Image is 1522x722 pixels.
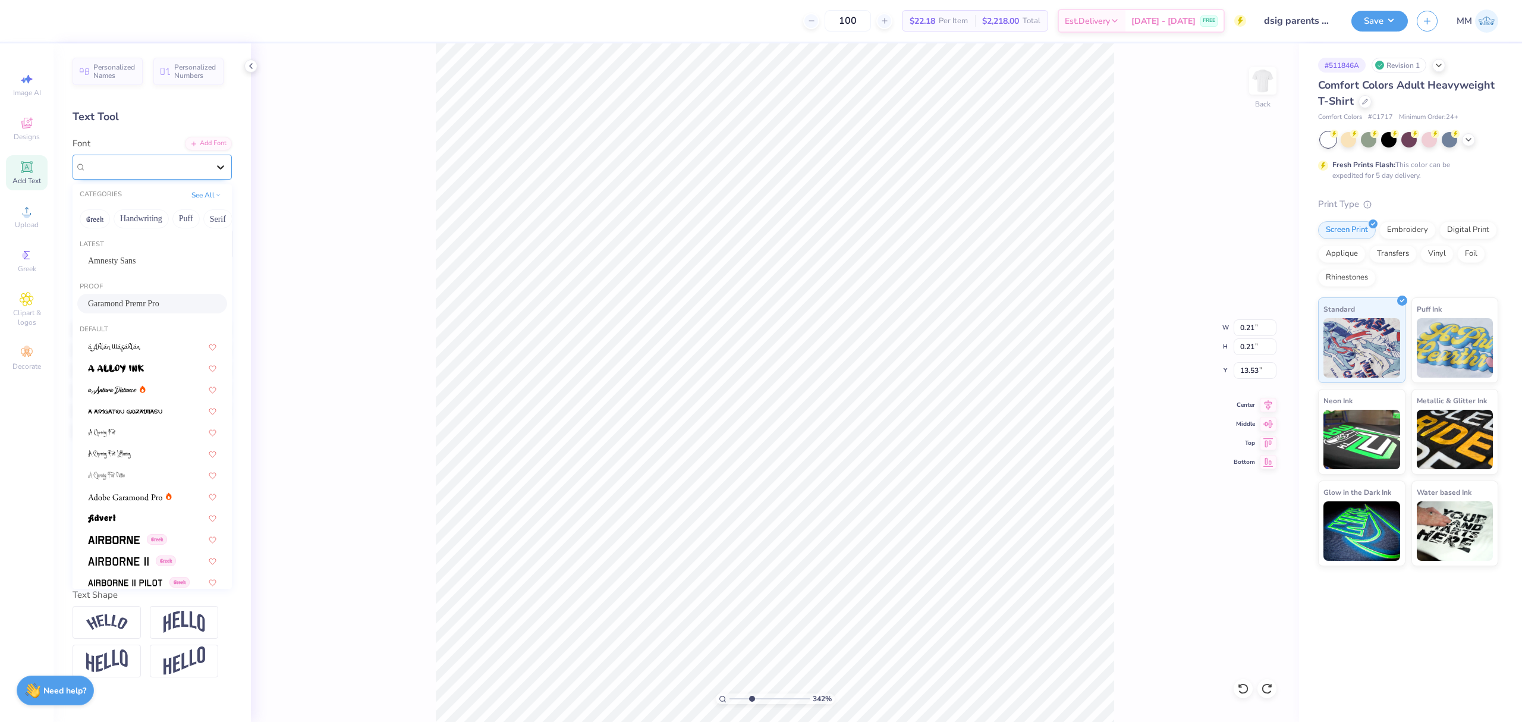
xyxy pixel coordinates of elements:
[1332,160,1395,169] strong: Fresh Prints Flash:
[163,611,205,633] img: Arch
[1023,15,1040,27] span: Total
[86,649,128,673] img: Flag
[1368,112,1393,123] span: # C1717
[88,365,144,373] img: a Alloy Ink
[1255,9,1342,33] input: Untitled Design
[1318,269,1376,287] div: Rhinestones
[156,555,176,566] span: Greek
[1323,318,1400,378] img: Standard
[1323,486,1391,498] span: Glow in the Dark Ink
[1399,112,1458,123] span: Minimum Order: 24 +
[88,429,116,437] img: A Charming Font
[169,577,190,588] span: Greek
[813,693,832,704] span: 342 %
[15,220,39,230] span: Upload
[88,557,149,566] img: Airborne II
[88,493,162,501] img: Adobe Garamond Pro
[1417,303,1442,315] span: Puff Ink
[147,534,167,545] span: Greek
[6,308,48,327] span: Clipart & logos
[73,325,232,335] div: Default
[982,15,1019,27] span: $2,218.00
[88,472,125,480] img: A Charming Font Outline
[1318,58,1366,73] div: # 511846A
[1234,420,1255,428] span: Middle
[1417,486,1471,498] span: Water based Ink
[88,450,131,459] img: A Charming Font Leftleaning
[1369,245,1417,263] div: Transfers
[1457,14,1472,28] span: MM
[1323,394,1353,407] span: Neon Ink
[1251,69,1275,93] img: Back
[14,132,40,142] span: Designs
[88,386,137,394] img: a Antara Distance
[86,614,128,630] img: Arc
[88,343,141,351] img: a Ahlan Wasahlan
[172,209,200,228] button: Puff
[1131,15,1196,27] span: [DATE] - [DATE]
[1323,410,1400,469] img: Neon Ink
[73,109,232,125] div: Text Tool
[1457,10,1498,33] a: MM
[1323,501,1400,561] img: Glow in the Dark Ink
[1234,439,1255,447] span: Top
[1439,221,1497,239] div: Digital Print
[163,646,205,676] img: Rise
[73,240,232,250] div: Latest
[1372,58,1426,73] div: Revision 1
[80,190,122,200] div: CATEGORIES
[1234,458,1255,466] span: Bottom
[88,579,162,587] img: Airborne II Pilot
[188,189,225,201] button: See All
[13,88,41,98] span: Image AI
[203,209,232,228] button: Serif
[1351,11,1408,32] button: Save
[88,514,116,523] img: Advert
[825,10,871,32] input: – –
[12,176,41,186] span: Add Text
[1318,245,1366,263] div: Applique
[1417,318,1493,378] img: Puff Ink
[1417,410,1493,469] img: Metallic & Glitter Ink
[174,63,216,80] span: Personalized Numbers
[88,407,162,416] img: a Arigatou Gozaimasu
[73,282,232,292] div: Proof
[1065,15,1110,27] span: Est. Delivery
[80,209,110,228] button: Greek
[12,362,41,371] span: Decorate
[114,209,169,228] button: Handwriting
[1203,17,1215,25] span: FREE
[1420,245,1454,263] div: Vinyl
[910,15,935,27] span: $22.18
[1318,112,1362,123] span: Comfort Colors
[88,255,136,267] span: Amnesty Sans
[1417,394,1487,407] span: Metallic & Glitter Ink
[1318,78,1495,108] span: Comfort Colors Adult Heavyweight T-Shirt
[1234,401,1255,409] span: Center
[93,63,136,80] span: Personalized Names
[1417,501,1493,561] img: Water based Ink
[43,685,86,696] strong: Need help?
[18,264,36,274] span: Greek
[73,137,90,150] label: Font
[185,137,232,150] div: Add Font
[88,536,140,544] img: Airborne
[1332,159,1479,181] div: This color can be expedited for 5 day delivery.
[1475,10,1498,33] img: Mariah Myssa Salurio
[1323,303,1355,315] span: Standard
[73,588,232,602] div: Text Shape
[88,297,159,310] span: Garamond Premr Pro
[1457,245,1485,263] div: Foil
[1318,197,1498,211] div: Print Type
[939,15,968,27] span: Per Item
[1379,221,1436,239] div: Embroidery
[1318,221,1376,239] div: Screen Print
[1255,99,1271,109] div: Back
